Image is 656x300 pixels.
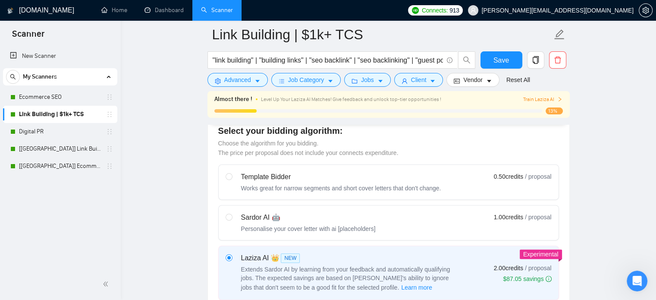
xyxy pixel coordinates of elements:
span: caret-down [377,78,383,84]
div: Template Bidder [241,172,441,182]
span: caret-down [430,78,436,84]
span: Connects: [422,6,448,15]
span: Jobs [361,75,374,85]
button: delete [549,51,566,69]
span: search [6,74,19,80]
button: barsJob Categorycaret-down [271,73,341,87]
span: holder [106,128,113,135]
div: Works great for narrow segments and short cover letters that don't change. [241,184,441,193]
button: copy [527,51,544,69]
div: Sardor AI 🤖 [241,212,376,223]
a: searchScanner [201,6,233,14]
span: 1.00 credits [494,212,523,222]
span: user [470,7,476,13]
div: Personalise your cover letter with ai [placeholders] [241,224,376,233]
span: info-circle [546,276,552,282]
span: NEW [281,253,300,263]
span: / proposal [525,213,551,221]
a: Ecommerce SEO [19,88,101,106]
button: settingAdvancedcaret-down [207,73,268,87]
span: user [402,78,408,84]
img: logo [7,4,13,18]
span: idcard [454,78,460,84]
span: caret-down [254,78,261,84]
a: Reset All [506,75,530,85]
span: Vendor [463,75,482,85]
span: right [557,97,562,102]
span: My Scanners [23,68,57,85]
a: dashboardDashboard [144,6,184,14]
span: 2.00 credits [494,263,523,273]
a: [[GEOGRAPHIC_DATA]] Link Building | $1k+ TCS [19,140,101,158]
button: setting [639,3,653,17]
span: Scanner [5,28,51,46]
span: Save [493,55,509,66]
span: Experimental [523,251,559,258]
button: Save [480,51,522,69]
span: / proposal [525,264,551,272]
div: $87.05 savings [503,275,551,283]
span: Learn more [401,283,432,292]
h4: Select your bidding algorithm: [218,125,559,137]
div: Laziza AI [241,253,457,263]
button: search [6,70,20,84]
span: Extends Sardor AI by learning from your feedback and automatically qualifying jobs. The expected ... [241,266,450,291]
a: New Scanner [10,47,110,65]
a: homeHome [101,6,127,14]
span: holder [106,145,113,152]
span: Job Category [288,75,324,85]
img: upwork-logo.png [412,7,419,14]
span: holder [106,111,113,118]
span: bars [279,78,285,84]
span: Advanced [224,75,251,85]
span: 913 [449,6,459,15]
li: New Scanner [3,47,117,65]
span: caret-down [327,78,333,84]
span: delete [549,56,566,64]
span: double-left [103,280,111,288]
span: 13% [546,107,563,114]
a: Link Building | $1k+ TCS [19,106,101,123]
span: Almost there ! [214,95,252,104]
button: search [458,51,475,69]
span: edit [554,29,565,40]
span: copy [527,56,544,64]
button: Laziza AI NEWExtends Sardor AI by learning from your feedback and automatically qualifying jobs. ... [401,282,433,293]
span: setting [215,78,221,84]
button: userClientcaret-down [394,73,443,87]
button: idcardVendorcaret-down [446,73,499,87]
span: / proposal [525,172,551,181]
button: folderJobscaret-down [344,73,391,87]
button: Train Laziza AI [523,95,562,104]
span: holder [106,94,113,101]
span: 👑 [270,253,279,263]
a: Digital PR [19,123,101,140]
span: info-circle [447,57,452,63]
input: Search Freelance Jobs... [213,55,443,66]
input: Scanner name... [212,24,552,45]
span: caret-down [486,78,492,84]
span: Choose the algorithm for you bidding. The price per proposal does not include your connects expen... [218,140,399,156]
span: Client [411,75,427,85]
a: [[GEOGRAPHIC_DATA]] Ecommerce SEO [19,158,101,175]
li: My Scanners [3,68,117,175]
span: 0.50 credits [494,172,523,181]
span: Level Up Your Laziza AI Matches! Give feedback and unlock top-tier opportunities ! [261,96,441,102]
span: search [458,56,475,64]
span: folder [352,78,358,84]
span: setting [639,7,652,14]
span: holder [106,163,113,170]
iframe: Intercom live chat [627,271,647,291]
a: setting [639,7,653,14]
